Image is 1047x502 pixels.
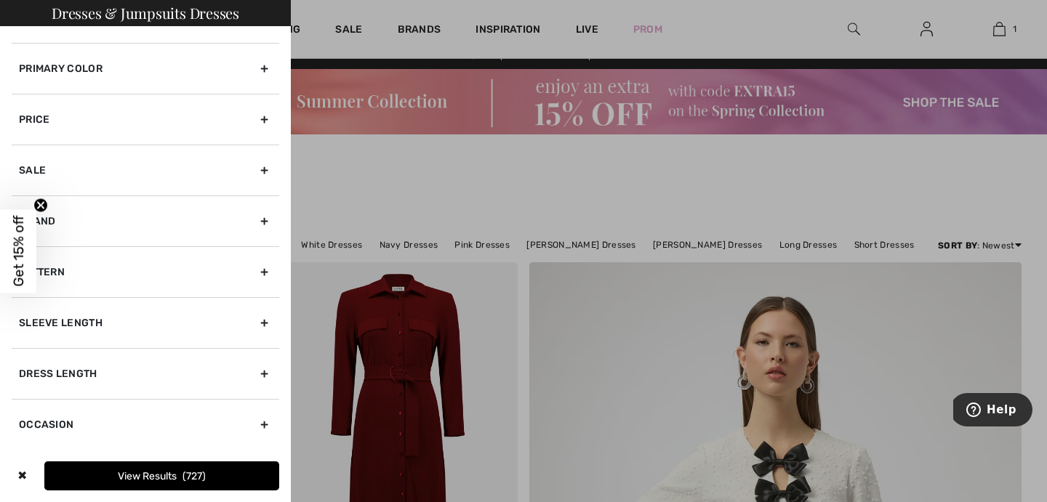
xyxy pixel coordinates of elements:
[33,198,48,212] button: Close teaser
[12,348,279,399] div: Dress Length
[182,470,206,482] span: 727
[12,399,279,450] div: Occasion
[12,461,33,490] div: ✖
[953,393,1032,429] iframe: Opens a widget where you can find more information
[12,246,279,297] div: Pattern
[12,145,279,195] div: Sale
[10,216,27,287] span: Get 15% off
[12,195,279,246] div: Brand
[12,94,279,145] div: Price
[44,461,279,490] button: View Results727
[12,43,279,94] div: Primary Color
[12,297,279,348] div: Sleeve length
